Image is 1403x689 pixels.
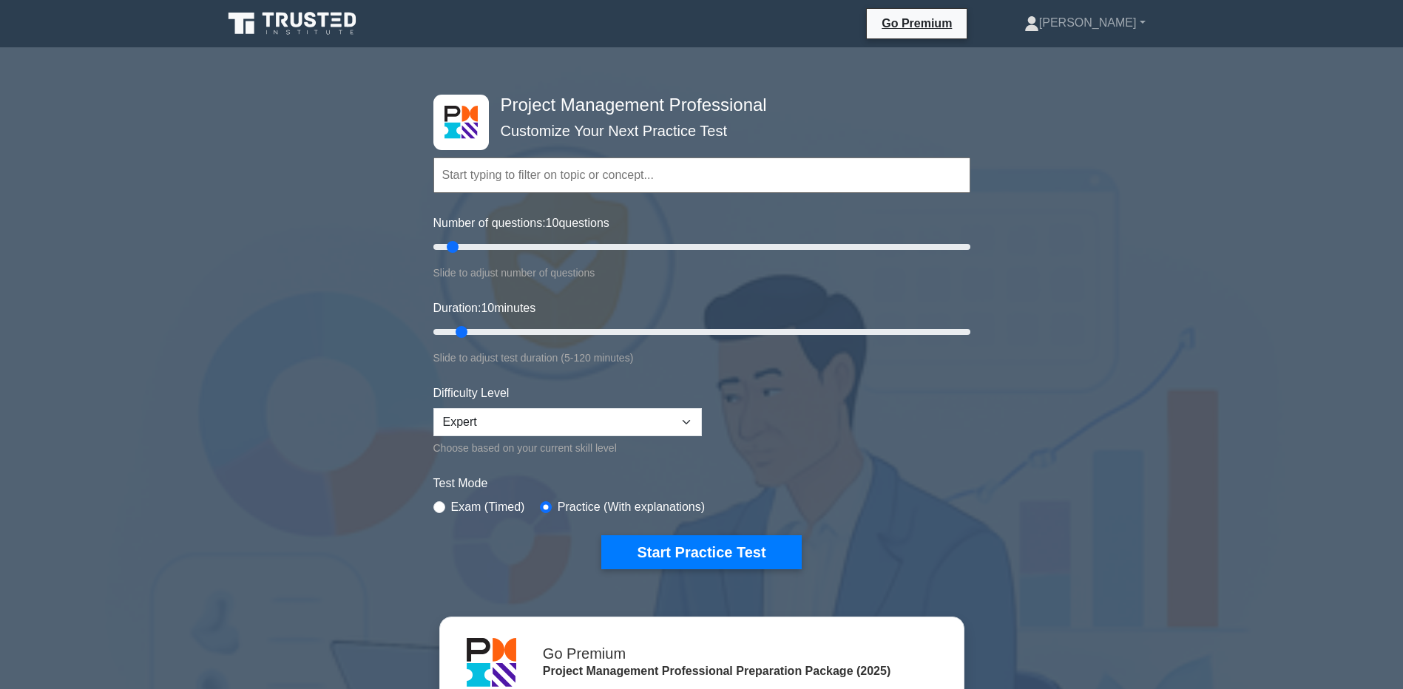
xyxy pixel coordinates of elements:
[989,8,1181,38] a: [PERSON_NAME]
[433,384,510,402] label: Difficulty Level
[433,264,970,282] div: Slide to adjust number of questions
[433,214,609,232] label: Number of questions: questions
[558,498,705,516] label: Practice (With explanations)
[495,95,898,116] h4: Project Management Professional
[433,475,970,492] label: Test Mode
[433,349,970,367] div: Slide to adjust test duration (5-120 minutes)
[433,439,702,457] div: Choose based on your current skill level
[433,299,536,317] label: Duration: minutes
[481,302,494,314] span: 10
[873,14,961,33] a: Go Premium
[451,498,525,516] label: Exam (Timed)
[546,217,559,229] span: 10
[601,535,801,569] button: Start Practice Test
[433,157,970,193] input: Start typing to filter on topic or concept...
